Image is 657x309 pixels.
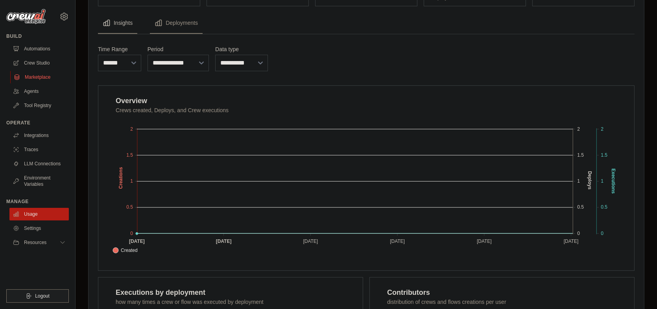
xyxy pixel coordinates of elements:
[116,287,205,298] div: Executions by deployment
[126,204,133,210] tspan: 0.5
[9,172,69,191] a: Environment Variables
[216,239,232,244] tspan: [DATE]
[9,208,69,220] a: Usage
[6,120,69,126] div: Operate
[587,171,592,189] text: Deploys
[35,293,50,299] span: Logout
[564,239,579,244] tspan: [DATE]
[116,106,625,114] dt: Crews created, Deploys, and Crew executions
[130,178,133,184] tspan: 1
[9,143,69,156] a: Traces
[116,95,147,106] div: Overview
[98,13,635,34] nav: Tabs
[150,13,203,34] button: Deployments
[577,178,580,184] tspan: 1
[6,9,46,24] img: Logo
[113,247,138,254] span: Created
[24,239,46,246] span: Resources
[303,239,318,244] tspan: [DATE]
[9,157,69,170] a: LLM Connections
[6,198,69,205] div: Manage
[148,45,209,53] label: Period
[6,33,69,39] div: Build
[118,167,124,189] text: Creations
[126,152,133,158] tspan: 1.5
[577,152,584,158] tspan: 1.5
[9,99,69,112] a: Tool Registry
[9,57,69,69] a: Crew Studio
[130,126,133,131] tspan: 2
[577,204,584,210] tspan: 0.5
[10,71,70,83] a: Marketplace
[611,168,616,194] text: Executions
[9,236,69,249] button: Resources
[477,239,492,244] tspan: [DATE]
[390,239,405,244] tspan: [DATE]
[387,298,625,306] dt: distribution of crews and flows creations per user
[116,298,353,306] dt: how many times a crew or flow was executed by deployment
[9,43,69,55] a: Automations
[577,231,580,236] tspan: 0
[9,222,69,235] a: Settings
[98,13,137,34] button: Insights
[98,45,141,53] label: Time Range
[387,287,430,298] div: Contributors
[130,231,133,236] tspan: 0
[577,126,580,131] tspan: 2
[129,239,145,244] tspan: [DATE]
[601,126,603,131] tspan: 2
[9,85,69,98] a: Agents
[601,231,603,236] tspan: 0
[6,289,69,303] button: Logout
[601,178,603,184] tspan: 1
[9,129,69,142] a: Integrations
[215,45,268,53] label: Data type
[601,152,607,158] tspan: 1.5
[601,204,607,210] tspan: 0.5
